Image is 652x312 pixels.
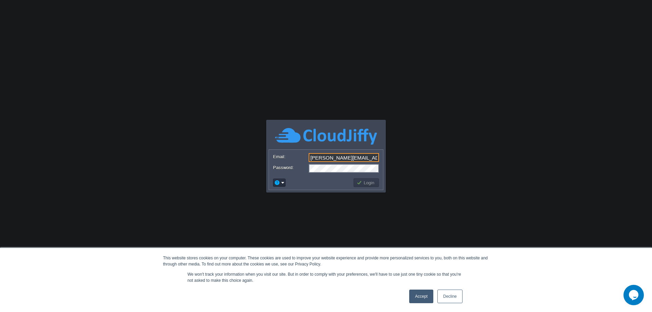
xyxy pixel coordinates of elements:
[163,255,489,267] div: This website stores cookies on your computer. These cookies are used to improve your website expe...
[273,164,308,171] label: Password:
[187,271,465,283] p: We won't track your information when you visit our site. But in order to comply with your prefere...
[275,127,377,146] img: CloudJiffy
[273,153,308,160] label: Email:
[409,290,433,303] a: Accept
[623,285,645,305] iframe: chat widget
[437,290,463,303] a: Decline
[357,180,376,186] button: Login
